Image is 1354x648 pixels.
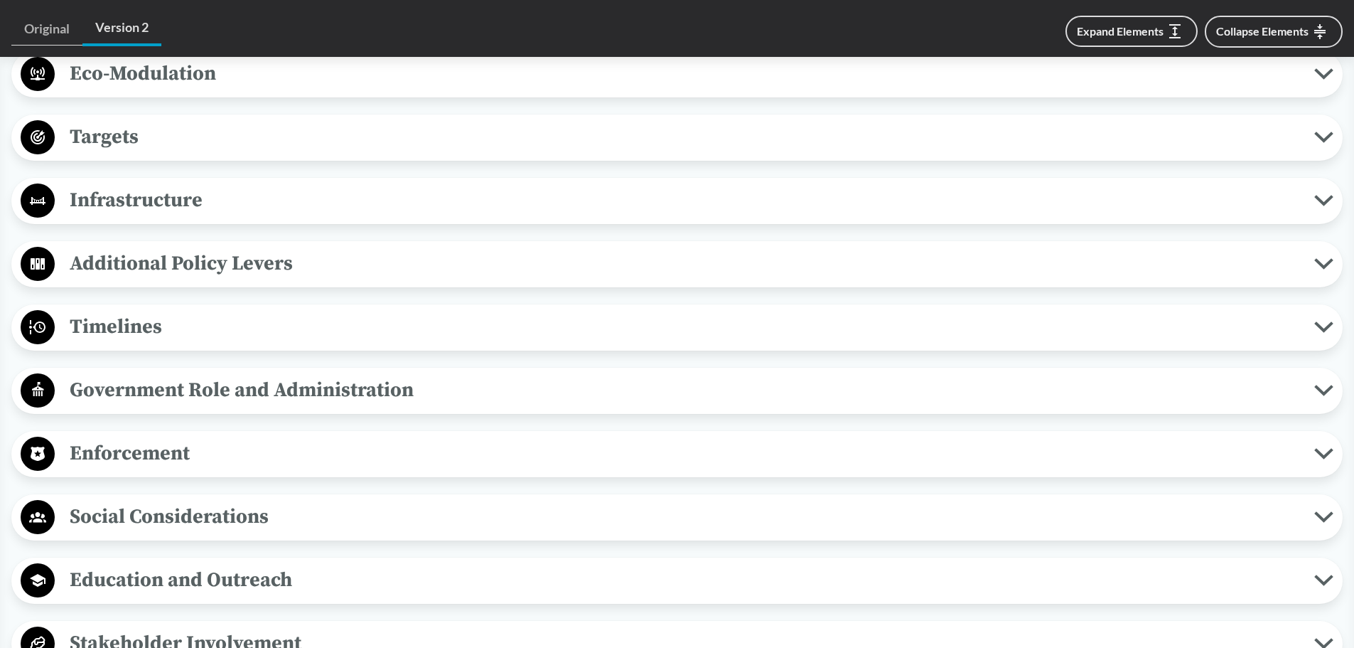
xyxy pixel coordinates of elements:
[16,499,1338,536] button: Social Considerations
[55,437,1314,469] span: Enforcement
[55,58,1314,90] span: Eco-Modulation
[16,563,1338,599] button: Education and Outreach
[16,119,1338,156] button: Targets
[11,13,82,46] a: Original
[16,246,1338,282] button: Additional Policy Levers
[16,373,1338,409] button: Government Role and Administration
[16,183,1338,219] button: Infrastructure
[16,309,1338,346] button: Timelines
[16,436,1338,472] button: Enforcement
[55,311,1314,343] span: Timelines
[55,374,1314,406] span: Government Role and Administration
[55,564,1314,596] span: Education and Outreach
[16,56,1338,92] button: Eco-Modulation
[1205,16,1343,48] button: Collapse Elements
[55,501,1314,533] span: Social Considerations
[82,11,161,46] a: Version 2
[55,248,1314,280] span: Additional Policy Levers
[55,184,1314,216] span: Infrastructure
[55,121,1314,153] span: Targets
[1065,16,1198,47] button: Expand Elements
